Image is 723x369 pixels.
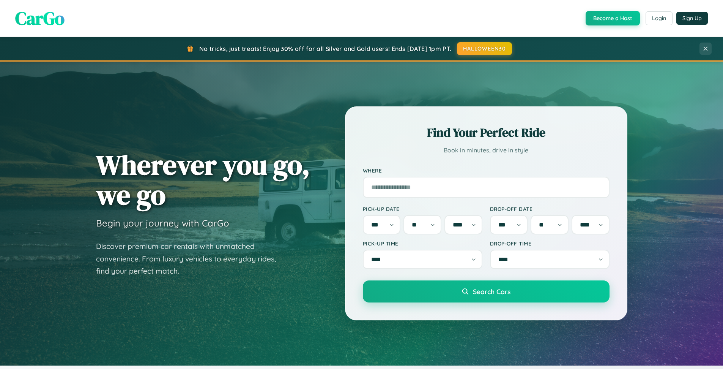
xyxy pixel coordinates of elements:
[363,206,482,212] label: Pick-up Date
[363,124,610,141] h2: Find Your Perfect Ride
[199,45,451,52] span: No tricks, just treats! Enjoy 30% off for all Silver and Gold users! Ends [DATE] 1pm PT.
[646,11,673,25] button: Login
[457,42,512,55] button: HALLOWEEN30
[586,11,640,25] button: Become a Host
[96,217,229,229] h3: Begin your journey with CarGo
[363,167,610,174] label: Where
[490,206,610,212] label: Drop-off Date
[15,6,65,31] span: CarGo
[363,145,610,156] p: Book in minutes, drive in style
[490,240,610,247] label: Drop-off Time
[96,240,286,277] p: Discover premium car rentals with unmatched convenience. From luxury vehicles to everyday rides, ...
[676,12,708,25] button: Sign Up
[96,150,310,210] h1: Wherever you go, we go
[363,280,610,302] button: Search Cars
[473,287,510,296] span: Search Cars
[363,240,482,247] label: Pick-up Time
